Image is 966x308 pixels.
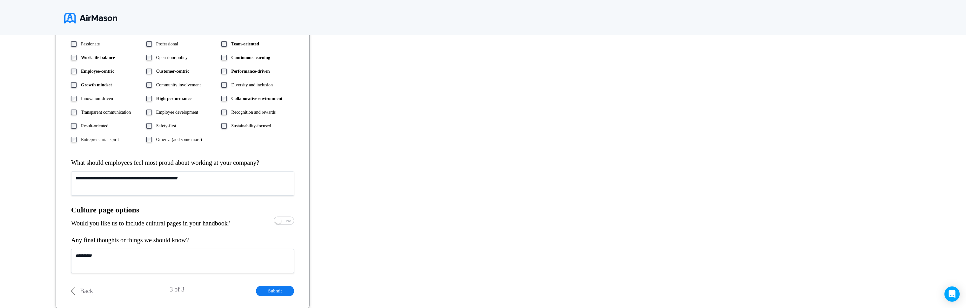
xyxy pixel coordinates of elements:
div: Open Intercom Messenger [944,286,960,302]
div: What should employees feel most proud about working at your company? [71,159,294,166]
p: 3 of 3 [170,286,184,296]
label: Safety-first [156,123,176,129]
label: Innovation-driven [81,96,113,102]
label: Open-door policy [156,55,188,61]
p: Back [80,287,93,295]
img: logo [64,10,117,26]
label: Community involvement [156,82,201,88]
label: Transparent communication [81,109,131,115]
label: Customer-centric [156,68,189,74]
label: Employee development [156,109,198,115]
label: Collaborative environment [231,96,282,102]
label: High-performance [156,96,191,102]
label: Growth mindset [81,82,112,88]
label: Team-oriented [231,41,259,47]
label: Professional [156,41,178,47]
label: Diversity and inclusion [231,82,273,88]
div: Would you like us to include cultural pages in your handbook? [71,220,231,227]
button: Submit [256,286,294,296]
img: back [71,287,75,295]
label: Passionate [81,41,100,47]
label: Recognition and rewards [231,109,276,115]
label: Other… (add some more) [156,137,202,143]
div: Any final thoughts or things we should know? [71,237,294,244]
label: Continuous learning [231,55,270,61]
label: Result-oriented [81,123,108,129]
label: Sustainability-focused [231,123,271,129]
h1: Culture page options [71,206,294,215]
label: Work-life balance [81,55,115,61]
label: Performance-driven [231,68,270,74]
span: No [286,219,291,223]
label: Employee-centric [81,68,114,74]
label: Entrepreneurial spirit [81,137,119,143]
